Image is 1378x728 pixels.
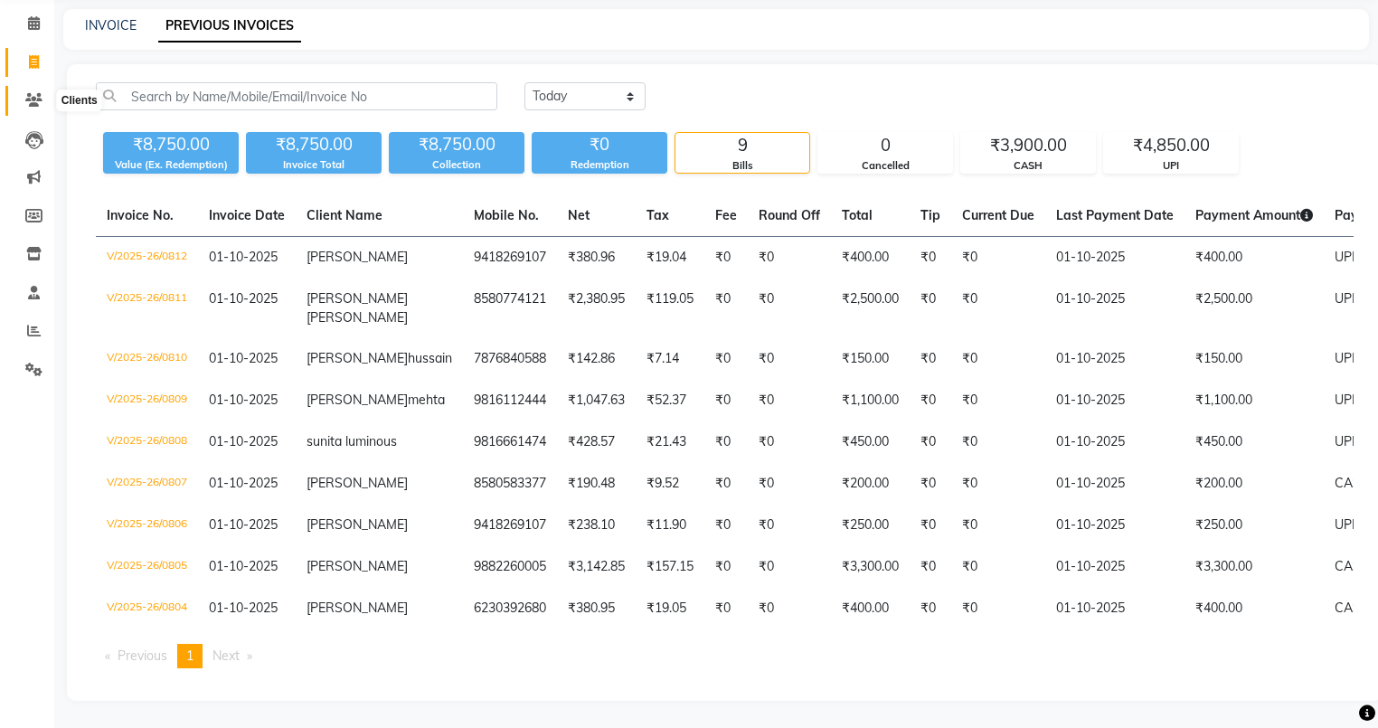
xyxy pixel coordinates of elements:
[1335,600,1371,616] span: CASH
[636,237,704,279] td: ₹19.04
[831,380,910,421] td: ₹1,100.00
[209,207,285,223] span: Invoice Date
[96,237,198,279] td: V/2025-26/0812
[307,249,408,265] span: [PERSON_NAME]
[636,505,704,546] td: ₹11.90
[910,421,951,463] td: ₹0
[748,380,831,421] td: ₹0
[463,279,557,338] td: 8580774121
[103,157,239,173] div: Value (Ex. Redemption)
[831,588,910,629] td: ₹400.00
[748,338,831,380] td: ₹0
[209,433,278,449] span: 01-10-2025
[96,380,198,421] td: V/2025-26/0809
[209,558,278,574] span: 01-10-2025
[748,279,831,338] td: ₹0
[1335,558,1371,574] span: CASH
[557,505,636,546] td: ₹238.10
[107,207,174,223] span: Invoice No.
[831,546,910,588] td: ₹3,300.00
[408,392,445,408] span: mehta
[910,338,951,380] td: ₹0
[951,546,1045,588] td: ₹0
[636,421,704,463] td: ₹21.43
[1185,380,1324,421] td: ₹1,100.00
[463,588,557,629] td: 6230392680
[389,132,524,157] div: ₹8,750.00
[961,158,1095,174] div: CASH
[951,380,1045,421] td: ₹0
[704,421,748,463] td: ₹0
[951,463,1045,505] td: ₹0
[307,433,397,449] span: sunita luminous
[910,237,951,279] td: ₹0
[636,588,704,629] td: ₹19.05
[307,516,408,533] span: [PERSON_NAME]
[1045,279,1185,338] td: 01-10-2025
[1195,207,1313,223] span: Payment Amount
[831,338,910,380] td: ₹150.00
[910,505,951,546] td: ₹0
[209,249,278,265] span: 01-10-2025
[463,546,557,588] td: 9882260005
[474,207,539,223] span: Mobile No.
[209,350,278,366] span: 01-10-2025
[910,588,951,629] td: ₹0
[910,279,951,338] td: ₹0
[118,648,167,664] span: Previous
[209,290,278,307] span: 01-10-2025
[1335,433,1355,449] span: UPI
[831,237,910,279] td: ₹400.00
[96,505,198,546] td: V/2025-26/0806
[1185,279,1324,338] td: ₹2,500.00
[715,207,737,223] span: Fee
[636,380,704,421] td: ₹52.37
[759,207,820,223] span: Round Off
[1045,463,1185,505] td: 01-10-2025
[748,546,831,588] td: ₹0
[212,648,240,664] span: Next
[910,380,951,421] td: ₹0
[408,350,452,366] span: hussain
[463,421,557,463] td: 9816661474
[307,207,382,223] span: Client Name
[1185,505,1324,546] td: ₹250.00
[1104,158,1238,174] div: UPI
[307,350,408,366] span: [PERSON_NAME]
[463,463,557,505] td: 8580583377
[557,463,636,505] td: ₹190.48
[557,279,636,338] td: ₹2,380.95
[647,207,669,223] span: Tax
[557,237,636,279] td: ₹380.96
[748,505,831,546] td: ₹0
[557,421,636,463] td: ₹428.57
[1335,475,1371,491] span: CASH
[675,158,809,174] div: Bills
[1185,546,1324,588] td: ₹3,300.00
[1335,392,1355,408] span: UPI
[704,338,748,380] td: ₹0
[704,463,748,505] td: ₹0
[951,421,1045,463] td: ₹0
[557,546,636,588] td: ₹3,142.85
[463,380,557,421] td: 9816112444
[1045,237,1185,279] td: 01-10-2025
[96,338,198,380] td: V/2025-26/0810
[209,600,278,616] span: 01-10-2025
[1185,421,1324,463] td: ₹450.00
[1045,505,1185,546] td: 01-10-2025
[636,279,704,338] td: ₹119.05
[1045,421,1185,463] td: 01-10-2025
[818,158,952,174] div: Cancelled
[186,648,193,664] span: 1
[1185,588,1324,629] td: ₹400.00
[748,237,831,279] td: ₹0
[307,392,408,408] span: [PERSON_NAME]
[920,207,940,223] span: Tip
[307,290,408,307] span: [PERSON_NAME]
[951,279,1045,338] td: ₹0
[1045,380,1185,421] td: 01-10-2025
[96,588,198,629] td: V/2025-26/0804
[748,588,831,629] td: ₹0
[96,279,198,338] td: V/2025-26/0811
